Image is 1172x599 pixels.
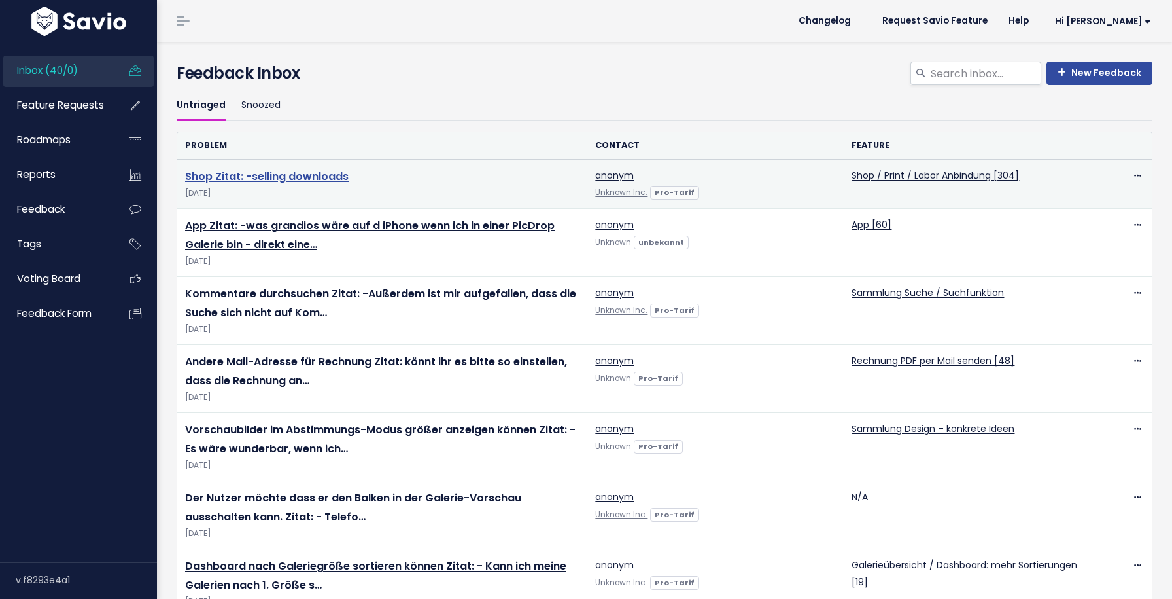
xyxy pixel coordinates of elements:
[595,490,634,503] a: anonym
[17,64,78,77] span: Inbox (40/0)
[16,563,157,597] div: v.f8293e4a1
[3,194,109,225] a: Feedback
[3,264,109,294] a: Voting Board
[844,481,1100,549] td: N/A
[998,11,1039,31] a: Help
[595,373,631,384] span: Unknown
[185,323,579,336] span: [DATE]
[17,133,71,147] span: Roadmaps
[185,490,521,524] a: Der Nutzer möchte dass er den Balken in der Galerie-Vorschau ausschalten kann. Zitat: - Telefo…
[595,558,634,572] a: anonym
[595,169,634,182] a: anonym
[595,509,647,520] a: Unknown Inc.
[185,286,576,320] a: Kommentare durchsuchen Zitat: -Außerdem ist mir aufgefallen, dass die Suche sich nicht auf Kom…
[185,459,579,473] span: [DATE]
[595,218,634,231] a: anonym
[3,229,109,259] a: Tags
[852,558,1077,588] a: Galerieübersicht / Dashboard: mehr Sortierungen [19]
[634,235,688,248] a: unbekannt
[185,391,579,405] span: [DATE]
[872,11,998,31] a: Request Savio Feature
[177,90,226,121] a: Untriaged
[17,98,104,112] span: Feature Requests
[17,272,80,285] span: Voting Board
[595,305,647,316] a: Unknown Inc.
[638,373,678,384] strong: Pro-Tarif
[638,237,684,247] strong: unbekannt
[1055,16,1151,26] span: Hi [PERSON_NAME]
[844,132,1100,159] th: Feature
[595,237,631,247] span: Unknown
[241,90,281,121] a: Snoozed
[595,354,634,367] a: anonym
[852,286,1004,299] a: Sammlung Suche / Suchfunktion
[852,218,891,231] a: App [60]
[185,527,579,541] span: [DATE]
[587,132,844,159] th: Contact
[3,125,109,155] a: Roadmaps
[185,187,579,200] span: [DATE]
[638,441,678,452] strong: Pro-Tarif
[595,286,634,299] a: anonym
[185,354,567,388] a: Andere Mail-Adresse für Rechnung Zitat: könnt ihr es bitte so einstellen, dass die Rechnung an…
[3,56,109,86] a: Inbox (40/0)
[177,132,587,159] th: Problem
[185,558,566,592] a: Dashboard nach Galeriegröße sortieren können Zitat: - Kann ich meine Galerien nach 1. Größe s…
[595,187,647,198] a: Unknown Inc.
[177,62,1152,85] h4: Feedback Inbox
[185,422,576,456] a: Vorschaubilder im Abstimmungs-Modus größer anzeigen können Zitat: -Es wäre wunderbar, wenn ich…
[799,16,851,26] span: Changelog
[17,306,92,320] span: Feedback form
[655,509,695,520] strong: Pro-Tarif
[650,507,698,520] a: Pro-Tarif
[1039,11,1162,31] a: Hi [PERSON_NAME]
[185,169,349,184] a: Shop Zitat: -selling downloads
[650,185,698,198] a: Pro-Tarif
[17,237,41,251] span: Tags
[634,439,682,452] a: Pro-Tarif
[655,305,695,316] strong: Pro-Tarif
[929,62,1041,85] input: Search inbox...
[17,168,56,181] span: Reports
[634,371,682,384] a: Pro-Tarif
[3,299,109,329] a: Feedback form
[177,90,1152,121] ul: Filter feature requests
[650,303,698,316] a: Pro-Tarif
[595,422,634,435] a: anonym
[852,169,1019,182] a: Shop / Print / Labor Anbindung [304]
[185,218,555,252] a: App Zitat: -was grandios wäre auf d iPhone wenn ich in einer PicDrop Galerie bin - direkt eine…
[3,90,109,120] a: Feature Requests
[852,354,1014,367] a: Rechnung PDF per Mail senden [48]
[1046,62,1152,85] a: New Feedback
[595,577,647,588] a: Unknown Inc.
[595,441,631,452] span: Unknown
[3,160,109,190] a: Reports
[655,577,695,588] strong: Pro-Tarif
[28,7,129,36] img: logo-white.9d6f32f41409.svg
[185,255,579,268] span: [DATE]
[852,422,1014,435] a: Sammlung Design – konkrete Ideen
[17,202,65,216] span: Feedback
[655,187,695,198] strong: Pro-Tarif
[650,575,698,589] a: Pro-Tarif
